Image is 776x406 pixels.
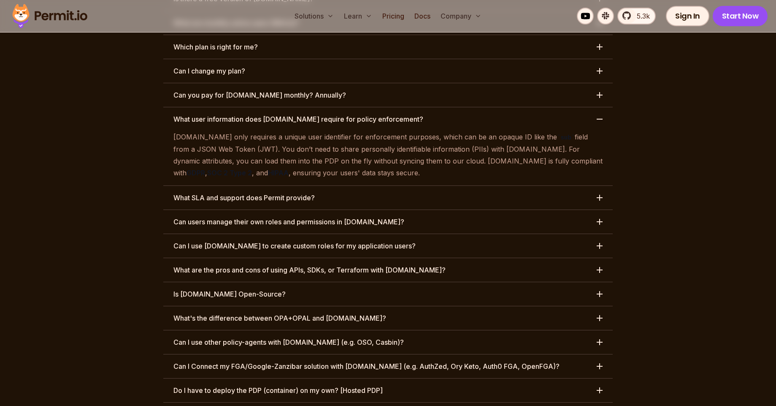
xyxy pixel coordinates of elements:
button: Can I change my plan? [163,59,613,83]
button: Do I have to deploy the PDP (container) on my own? [Hosted PDP] [163,379,613,402]
a: Start Now [713,6,768,26]
strong: GDPR [187,169,205,177]
button: Learn [341,8,376,25]
strong: HIPAA [268,169,289,177]
a: Docs [411,8,434,25]
span: 5.3k [632,11,650,21]
button: What's the difference between OPA+OPAL and [DOMAIN_NAME]? [163,306,613,330]
strong: SOC 2 Type 2 [207,169,252,177]
a: Sign In [666,6,709,26]
div: What user information does [DOMAIN_NAME] require for policy enforcement? [163,131,613,185]
h3: What are the pros and cons of using APIs, SDKs, or Terraform with [DOMAIN_NAME]? [173,265,446,275]
button: Can you pay for [DOMAIN_NAME] monthly? Annually? [163,83,613,107]
img: Permit logo [8,2,91,30]
h3: What user information does [DOMAIN_NAME] require for policy enforcement? [173,114,423,124]
button: Solutions [291,8,337,25]
h3: Which plan is right for me? [173,42,258,52]
button: Can I use other policy-agents with [DOMAIN_NAME] (e.g. OSO, Casbin)? [163,330,613,354]
button: Company [437,8,485,25]
button: Can users manage their own roles and permissions in [DOMAIN_NAME]? [163,210,613,234]
h3: Can I use [DOMAIN_NAME] to create custom roles for my application users? [173,241,416,251]
h3: Can I change my plan? [173,66,245,76]
button: What are the pros and cons of using APIs, SDKs, or Terraform with [DOMAIN_NAME]? [163,258,613,282]
h3: Can users manage their own roles and permissions in [DOMAIN_NAME]? [173,217,404,227]
code: sub [557,134,575,141]
h3: Do I have to deploy the PDP (container) on my own? [Hosted PDP] [173,385,383,395]
button: What user information does [DOMAIN_NAME] require for policy enforcement? [163,107,613,131]
a: 5.3k [617,8,656,25]
h3: Is [DOMAIN_NAME] Open-Source? [173,289,286,299]
h3: What SLA and support does Permit provide? [173,193,315,203]
button: Can I use [DOMAIN_NAME] to create custom roles for my application users? [163,234,613,258]
h3: Can I use other policy-agents with [DOMAIN_NAME] (e.g. OSO, Casbin)? [173,337,404,347]
button: What SLA and support does Permit provide? [163,186,613,210]
button: Which plan is right for me? [163,35,613,59]
p: [DOMAIN_NAME] only requires a unique user identifier for enforcement purposes, which can be an op... [173,131,603,179]
h3: Can you pay for [DOMAIN_NAME] monthly? Annually? [173,90,346,100]
a: Pricing [379,8,408,25]
button: Can I Connect my FGA/Google-Zanzibar solution with [DOMAIN_NAME] (e.g. AuthZed, Ory Keto, Auth0 F... [163,354,613,378]
h3: What's the difference between OPA+OPAL and [DOMAIN_NAME]? [173,313,386,323]
h3: Can I Connect my FGA/Google-Zanzibar solution with [DOMAIN_NAME] (e.g. AuthZed, Ory Keto, Auth0 F... [173,361,560,371]
button: Is [DOMAIN_NAME] Open-Source? [163,282,613,306]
